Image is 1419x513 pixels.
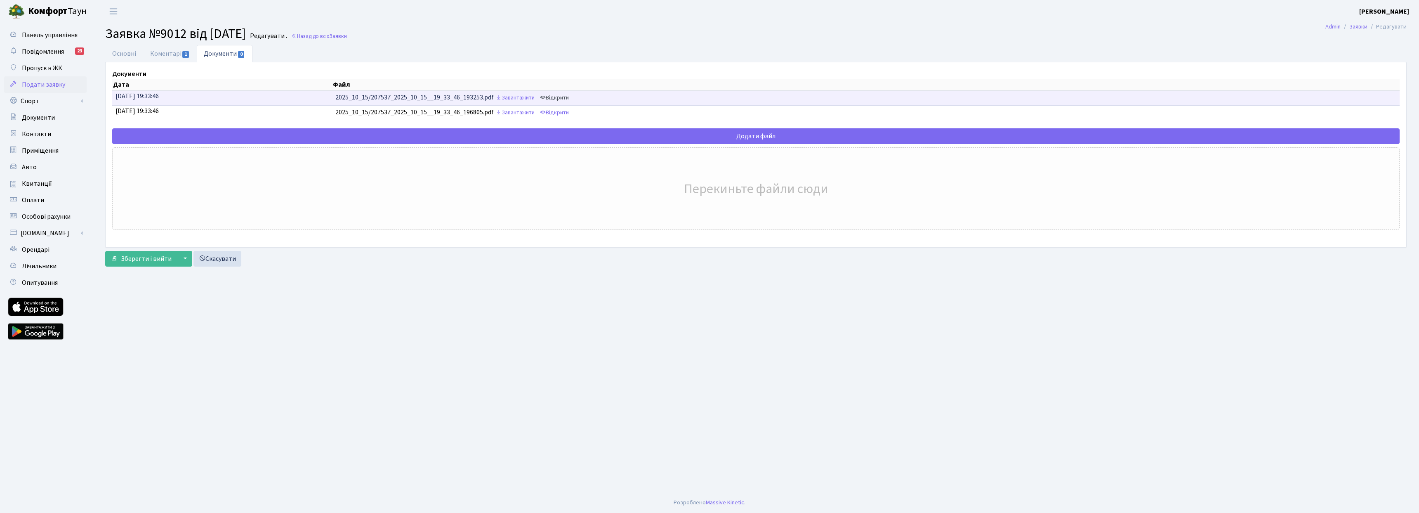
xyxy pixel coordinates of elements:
span: Лічильники [22,262,57,271]
a: Опитування [4,274,87,291]
span: Заявка №9012 від [DATE] [105,24,246,43]
span: Контакти [22,130,51,139]
th: Файл [332,79,1400,91]
a: Документи [197,45,252,62]
span: Панель управління [22,31,78,40]
a: Повідомлення23 [4,43,87,60]
a: [DOMAIN_NAME] [4,225,87,241]
label: Документи [112,69,146,79]
span: Орендарі [22,245,49,254]
a: Коментарі [143,45,197,62]
a: Лічильники [4,258,87,274]
span: 1 [182,51,189,58]
a: Назад до всіхЗаявки [291,32,347,40]
a: Панель управління [4,27,87,43]
div: 23 [75,47,84,55]
a: Подати заявку [4,76,87,93]
a: Заявки [1349,22,1367,31]
a: Особові рахунки [4,208,87,225]
span: Авто [22,163,37,172]
td: [DATE] 19:33:46 [112,106,332,121]
a: Орендарі [4,241,87,258]
a: Відкрити [538,106,571,119]
a: Відкрити [538,92,571,104]
a: Пропуск в ЖК [4,60,87,76]
li: Редагувати [1367,22,1407,31]
span: Пропуск в ЖК [22,64,62,73]
img: logo.png [8,3,25,20]
a: Завантажити [494,92,537,104]
a: Спорт [4,93,87,109]
a: Документи [4,109,87,126]
a: Авто [4,159,87,175]
div: Додати файл [112,128,1400,144]
a: Основні [105,45,143,62]
a: [PERSON_NAME] [1359,7,1409,17]
span: Приміщення [22,146,59,155]
a: Скасувати [193,251,241,267]
td: [DATE] 19:33:46 [112,91,332,106]
span: Оплати [22,196,44,205]
span: Подати заявку [22,80,65,89]
td: 2025_10_15/207537_2025_10_15__19_33_46_196805.pdf [332,106,1400,121]
button: Зберегти і вийти [105,251,177,267]
span: 0 [238,51,245,58]
a: Завантажити [494,106,537,119]
small: Редагувати . [248,32,287,40]
span: Квитанції [22,179,52,188]
a: Квитанції [4,175,87,192]
th: Дата [112,79,332,91]
div: Розроблено . [674,498,745,507]
button: Переключити навігацію [103,5,124,18]
a: Контакти [4,126,87,142]
b: Комфорт [28,5,68,18]
td: 2025_10_15/207537_2025_10_15__19_33_46_193253.pdf [332,91,1400,106]
span: Зберегти і вийти [121,254,172,263]
span: Опитування [22,278,58,287]
span: Заявки [329,32,347,40]
span: Повідомлення [22,47,64,56]
a: Приміщення [4,142,87,159]
span: Таун [28,5,87,19]
a: Admin [1325,22,1341,31]
span: Документи [22,113,55,122]
a: Оплати [4,192,87,208]
a: Massive Kinetic [706,498,744,507]
span: Особові рахунки [22,212,71,221]
nav: breadcrumb [1313,18,1419,35]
